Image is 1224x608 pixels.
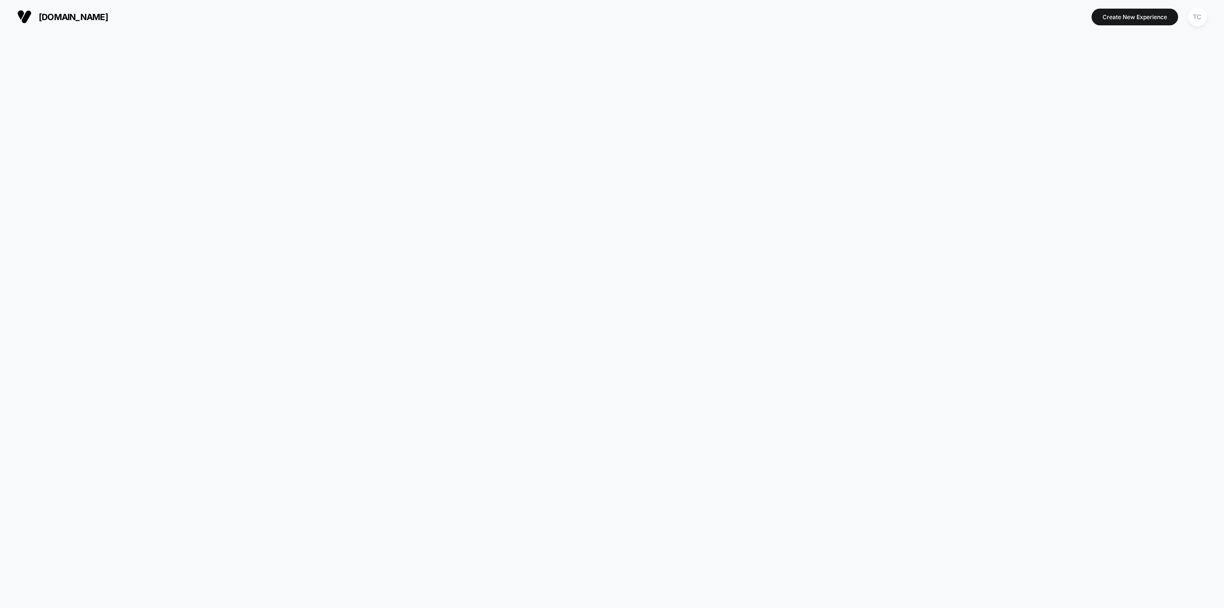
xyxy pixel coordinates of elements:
div: TC [1188,8,1207,26]
button: [DOMAIN_NAME] [14,9,111,24]
button: TC [1185,7,1210,27]
button: Create New Experience [1092,9,1178,25]
span: [DOMAIN_NAME] [39,12,108,22]
img: Visually logo [17,10,32,24]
